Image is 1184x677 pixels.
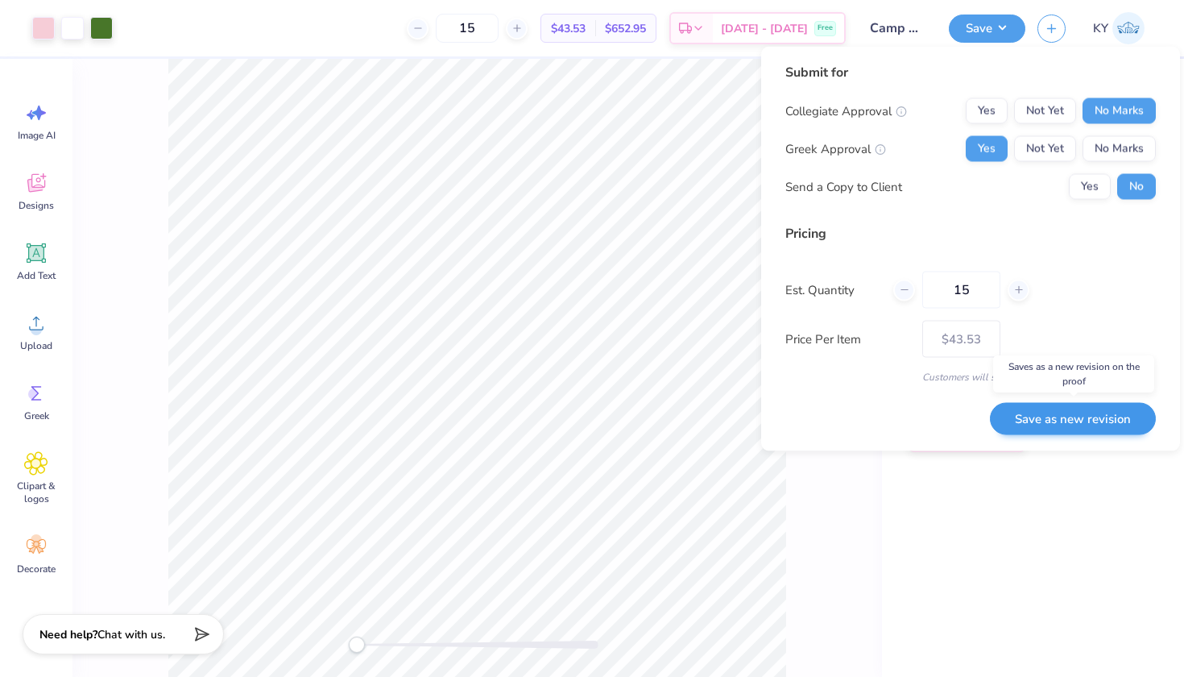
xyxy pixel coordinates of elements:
input: – – [922,272,1000,309]
span: Designs [19,199,54,212]
button: No [1117,174,1156,200]
a: KY [1086,12,1152,44]
span: Upload [20,339,52,352]
button: Save [949,15,1025,43]
div: Submit for [785,63,1156,82]
span: Decorate [17,563,56,575]
label: Price Per Item [785,330,910,348]
span: Greek [24,409,49,422]
img: Kiersten York [1112,12,1145,44]
button: Yes [1069,174,1111,200]
button: No Marks [1083,98,1156,124]
span: Add Text [17,269,56,282]
button: No Marks [1083,136,1156,162]
span: Image AI [18,129,56,142]
span: $652.95 [605,20,646,37]
span: Chat with us. [97,627,165,642]
input: Untitled Design [858,12,937,44]
strong: Need help? [39,627,97,642]
button: Yes [966,98,1008,124]
span: Clipart & logos [10,480,63,505]
div: Saves as a new revision on the proof [993,355,1154,392]
span: [DATE] - [DATE] [721,20,808,37]
button: Save as new revision [990,402,1156,435]
button: Not Yet [1014,136,1076,162]
div: Send a Copy to Client [785,177,902,196]
div: Pricing [785,224,1156,243]
div: Greek Approval [785,139,886,158]
span: KY [1093,19,1108,38]
div: Collegiate Approval [785,102,907,120]
button: Not Yet [1014,98,1076,124]
label: Est. Quantity [785,280,881,299]
span: $43.53 [551,20,586,37]
button: Yes [966,136,1008,162]
span: Free [818,23,833,34]
input: – – [436,14,499,43]
div: Customers will see this price on HQ. [785,370,1156,384]
div: Accessibility label [349,637,365,653]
